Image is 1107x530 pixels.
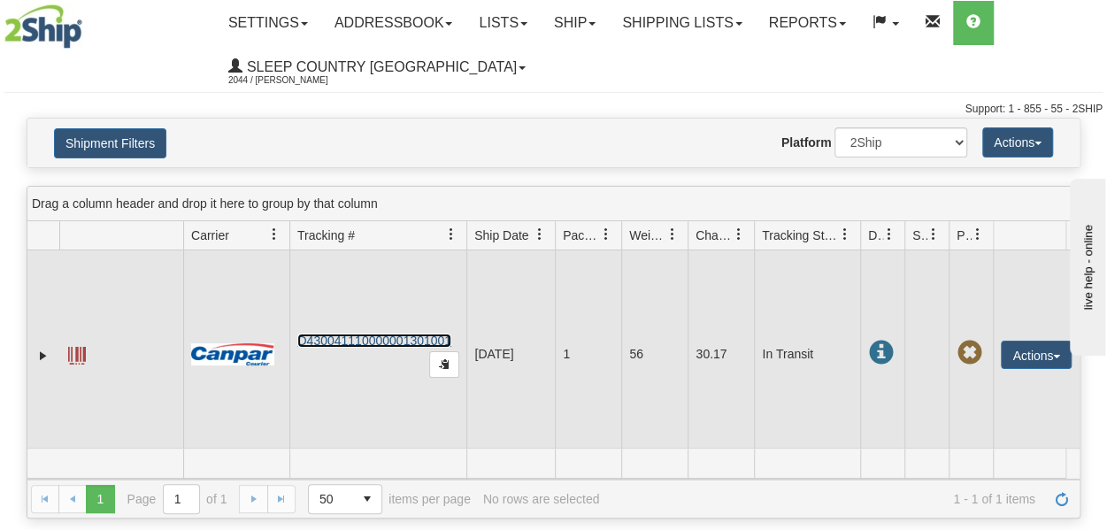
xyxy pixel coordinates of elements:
span: Pickup Not Assigned [957,341,981,365]
a: Carrier filter column settings [259,219,289,250]
a: Sleep Country [GEOGRAPHIC_DATA] 2044 / [PERSON_NAME] [215,45,539,89]
span: Sleep Country [GEOGRAPHIC_DATA] [242,59,517,74]
span: items per page [308,484,471,514]
div: Support: 1 - 855 - 55 - 2SHIP [4,102,1103,117]
span: Delivery Status [868,227,883,244]
a: Reports [756,1,859,45]
a: Tracking Status filter column settings [830,219,860,250]
td: 56 [621,250,688,458]
td: 30.17 [688,250,754,458]
a: Settings [215,1,321,45]
span: Page sizes drop down [308,484,382,514]
button: Copy to clipboard [429,351,459,378]
div: grid grouping header [27,187,1080,221]
span: Weight [629,227,666,244]
a: Packages filter column settings [591,219,621,250]
a: Charge filter column settings [724,219,754,250]
input: Page 1 [164,485,199,513]
td: In Transit [754,250,860,458]
a: Expand [35,347,52,365]
button: Actions [982,127,1053,157]
a: Shipment Issues filter column settings [919,219,949,250]
button: Shipment Filters [54,128,166,158]
span: 2044 / [PERSON_NAME] [228,72,361,89]
span: Tracking # [297,227,355,244]
iframe: chat widget [1066,174,1105,355]
span: select [353,485,381,513]
span: Tracking Status [762,227,839,244]
label: Platform [781,134,832,151]
a: Delivery Status filter column settings [874,219,904,250]
span: Pickup Status [957,227,972,244]
div: No rows are selected [483,492,600,506]
a: Shipping lists [609,1,755,45]
img: 14 - Canpar [191,343,274,365]
span: Page 1 [86,485,114,513]
a: Pickup Status filter column settings [963,219,993,250]
a: Weight filter column settings [657,219,688,250]
img: logo2044.jpg [4,4,82,49]
a: Tracking # filter column settings [436,219,466,250]
a: Lists [465,1,540,45]
td: 1 [555,250,621,458]
span: 1 - 1 of 1 items [611,492,1035,506]
span: Shipment Issues [912,227,927,244]
span: Page of 1 [127,484,227,514]
span: Carrier [191,227,229,244]
span: Ship Date [474,227,528,244]
a: D430041110000001301001 [297,334,451,348]
span: 50 [319,490,342,508]
a: Ship [541,1,609,45]
div: live help - online [13,15,164,28]
button: Actions [1001,341,1072,369]
a: Refresh [1048,485,1076,513]
a: Ship Date filter column settings [525,219,555,250]
td: [DATE] [466,250,555,458]
span: Charge [696,227,733,244]
a: Label [68,339,86,367]
span: In Transit [868,341,893,365]
a: Addressbook [321,1,466,45]
span: Packages [563,227,600,244]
